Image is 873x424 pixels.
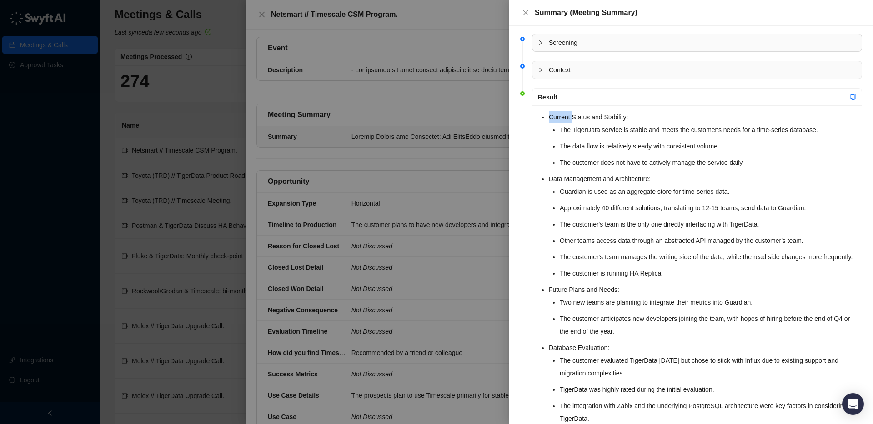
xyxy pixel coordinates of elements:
[560,234,856,247] li: Other teams access data through an abstracted API managed by the customer's team.
[560,251,856,263] li: The customer's team manages the writing side of the data, while the read side changes more freque...
[560,218,856,231] li: The customer's team is the only one directly interfacing with TigerData.
[560,156,856,169] li: The customer does not have to actively manage the service daily.
[560,267,856,280] li: The customer is running HA Replica.
[549,111,856,169] li: Current Status and Stability:
[560,140,856,153] li: The data flow is relatively steady with consistent volume.
[549,173,856,280] li: Data Management and Architecture:
[538,92,850,102] div: Result
[549,38,856,48] span: Screening
[560,185,856,198] li: Guardian is used as an aggregate store for time-series data.
[549,65,856,75] span: Context
[560,202,856,214] li: Approximately 40 different solutions, translating to 12-15 teams, send data to Guardian.
[538,40,543,45] span: collapsed
[535,7,862,18] div: Summary (Meeting Summary)
[532,61,862,79] div: Context
[560,312,856,338] li: The customer anticipates new developers joining the team, with hopes of hiring before the end of ...
[522,9,529,16] span: close
[560,123,856,136] li: The TigerData service is stable and meets the customer's needs for a time-series database.
[560,354,856,380] li: The customer evaluated TigerData [DATE] but chose to stick with Influx due to existing support an...
[850,94,856,100] span: copy
[532,34,862,51] div: Screening
[842,393,864,415] div: Open Intercom Messenger
[520,7,531,18] button: Close
[560,296,856,309] li: Two new teams are planning to integrate their metrics into Guardian.
[538,67,543,73] span: collapsed
[549,283,856,338] li: Future Plans and Needs:
[560,383,856,396] li: TigerData was highly rated during the initial evaluation.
